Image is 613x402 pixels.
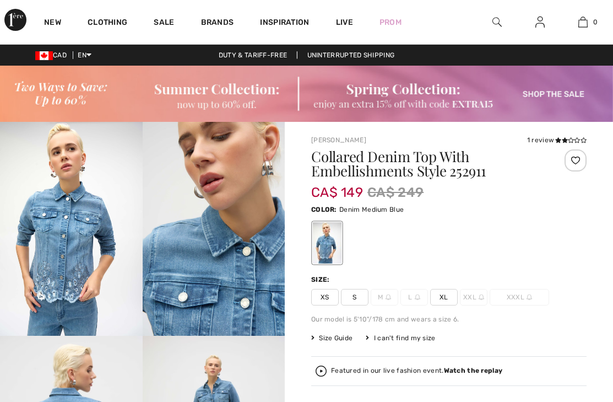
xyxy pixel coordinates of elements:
[415,294,420,300] img: ring-m.svg
[444,367,503,374] strong: Watch the replay
[78,51,91,59] span: EN
[386,294,391,300] img: ring-m.svg
[311,136,366,144] a: [PERSON_NAME]
[460,289,487,305] span: XXL
[593,17,598,27] span: 0
[339,206,404,213] span: Denim Medium Blue
[35,51,53,60] img: Canadian Dollar
[311,275,332,285] div: Size:
[578,15,588,29] img: My Bag
[4,9,26,31] img: 1ère Avenue
[313,222,341,264] div: Denim Medium Blue
[311,314,587,324] div: Our model is 5'10"/178 cm and wears a size 6.
[527,135,587,145] div: 1 review
[492,15,502,29] img: search the website
[371,289,398,305] span: M
[367,183,424,202] span: CA$ 249
[336,17,353,28] a: Live
[44,18,61,29] a: New
[260,18,309,29] span: Inspiration
[535,15,545,29] img: My Info
[35,51,71,59] span: CAD
[88,18,127,29] a: Clothing
[331,367,502,374] div: Featured in our live fashion event.
[316,366,327,377] img: Watch the replay
[379,17,402,28] a: Prom
[311,174,363,200] span: CA$ 149
[479,294,484,300] img: ring-m.svg
[562,15,604,29] a: 0
[311,289,339,305] span: XS
[366,333,435,343] div: I can't find my size
[527,15,554,29] a: Sign In
[143,122,285,335] img: Collared Denim Top with Embellishments Style 252911. 2
[430,289,458,305] span: XL
[527,294,532,300] img: ring-m.svg
[201,18,234,29] a: Brands
[154,18,174,29] a: Sale
[311,333,352,343] span: Size Guide
[400,289,428,305] span: L
[341,289,368,305] span: S
[311,149,541,178] h1: Collared Denim Top With Embellishments Style 252911
[311,206,337,213] span: Color:
[490,289,549,305] span: XXXL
